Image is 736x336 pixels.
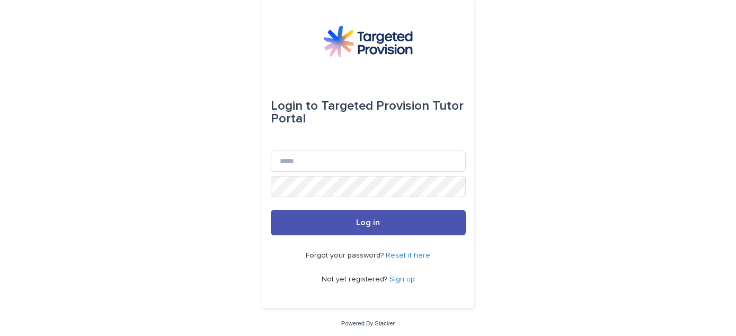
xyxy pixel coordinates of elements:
[389,276,415,283] a: Sign up
[356,218,380,227] span: Log in
[306,252,386,259] span: Forgot your password?
[271,91,466,134] div: Targeted Provision Tutor Portal
[341,320,395,326] a: Powered By Stacker
[323,25,412,57] img: M5nRWzHhSzIhMunXDL62
[322,276,389,283] span: Not yet registered?
[386,252,430,259] a: Reset it here
[271,100,318,112] span: Login to
[271,210,466,235] button: Log in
